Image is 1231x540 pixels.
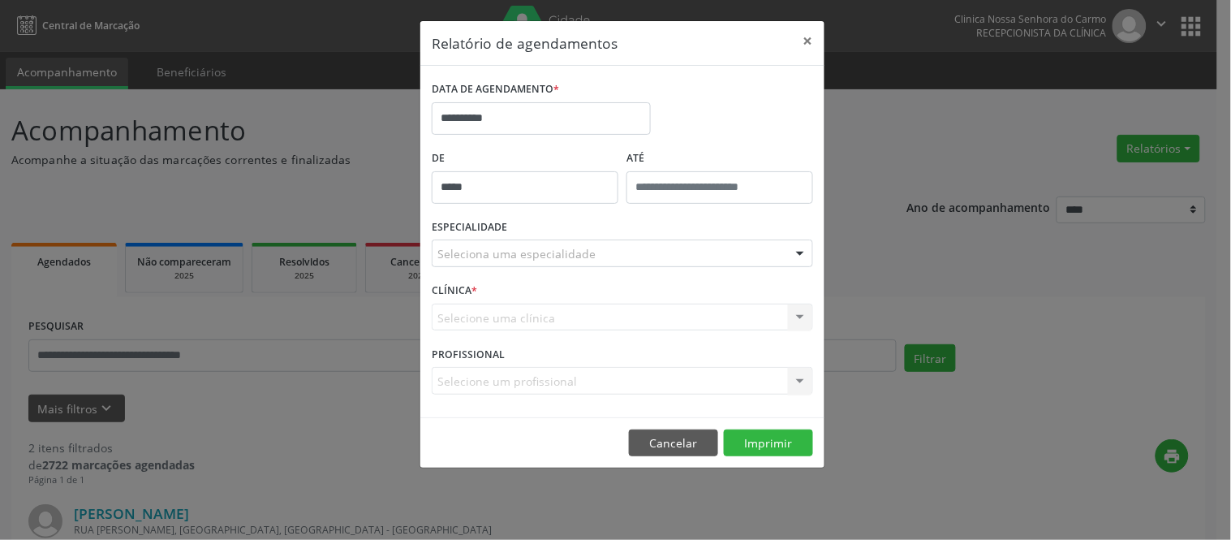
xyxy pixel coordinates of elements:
[792,21,824,61] button: Close
[724,430,813,457] button: Imprimir
[629,430,718,457] button: Cancelar
[626,146,813,171] label: ATÉ
[432,279,477,304] label: CLÍNICA
[432,342,505,367] label: PROFISSIONAL
[432,32,618,54] h5: Relatório de agendamentos
[437,245,596,262] span: Seleciona uma especialidade
[432,215,507,240] label: ESPECIALIDADE
[432,77,559,102] label: DATA DE AGENDAMENTO
[432,146,618,171] label: De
